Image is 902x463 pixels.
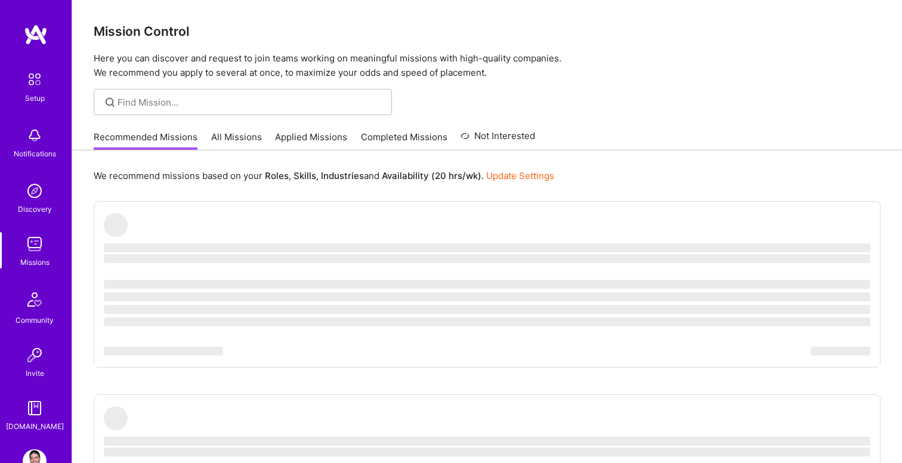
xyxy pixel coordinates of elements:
[265,170,289,181] b: Roles
[321,170,364,181] b: Industries
[211,131,262,150] a: All Missions
[23,124,47,147] img: bell
[23,396,47,420] img: guide book
[20,285,49,314] img: Community
[94,24,881,39] h3: Mission Control
[14,147,56,160] div: Notifications
[361,131,447,150] a: Completed Missions
[16,314,54,326] div: Community
[118,96,383,109] input: Find Mission...
[486,170,554,181] a: Update Settings
[103,95,117,109] i: icon SearchGrey
[23,343,47,367] img: Invite
[23,232,47,256] img: teamwork
[94,169,554,182] p: We recommend missions based on your , , and .
[275,131,347,150] a: Applied Missions
[382,170,481,181] b: Availability (20 hrs/wk)
[24,24,48,45] img: logo
[18,203,52,215] div: Discovery
[23,179,47,203] img: discovery
[94,131,197,150] a: Recommended Missions
[94,51,881,80] p: Here you can discover and request to join teams working on meaningful missions with high-quality ...
[20,256,50,268] div: Missions
[26,367,44,379] div: Invite
[22,67,47,92] img: setup
[25,92,45,104] div: Setup
[294,170,316,181] b: Skills
[461,129,535,150] a: Not Interested
[6,420,64,433] div: [DOMAIN_NAME]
